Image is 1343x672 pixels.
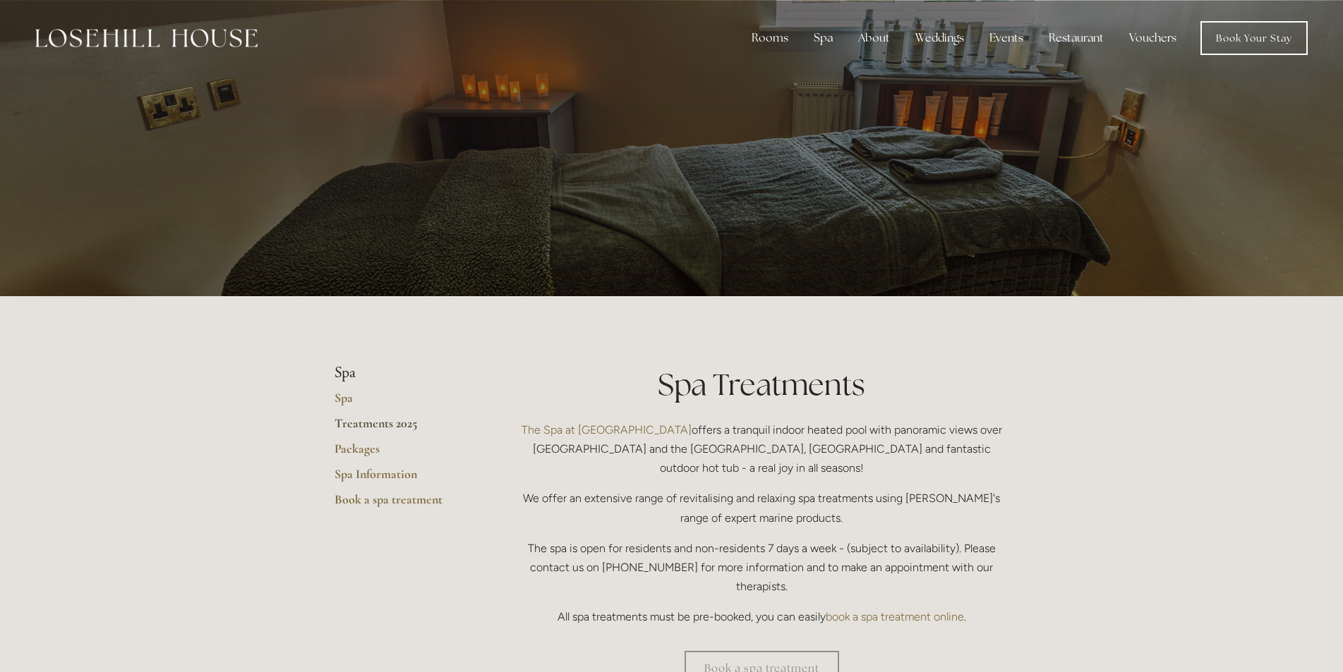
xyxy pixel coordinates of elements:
[335,441,469,466] a: Packages
[978,24,1035,52] div: Events
[514,607,1009,626] p: All spa treatments must be pre-booked, you can easily .
[335,415,469,441] a: Treatments 2025
[847,24,901,52] div: About
[335,390,469,415] a: Spa
[514,420,1009,478] p: offers a tranquil indoor heated pool with panoramic views over [GEOGRAPHIC_DATA] and the [GEOGRAP...
[1037,24,1115,52] div: Restaurant
[514,489,1009,527] p: We offer an extensive range of revitalising and relaxing spa treatments using [PERSON_NAME]'s ran...
[1200,21,1308,55] a: Book Your Stay
[826,610,964,623] a: book a spa treatment online
[514,539,1009,597] p: The spa is open for residents and non-residents 7 days a week - (subject to availability). Please...
[802,24,844,52] div: Spa
[740,24,800,52] div: Rooms
[904,24,975,52] div: Weddings
[335,466,469,491] a: Spa Information
[335,491,469,517] a: Book a spa treatment
[335,364,469,382] li: Spa
[514,364,1009,405] h1: Spa Treatments
[1118,24,1188,52] a: Vouchers
[35,29,258,47] img: Losehill House
[522,423,692,436] a: The Spa at [GEOGRAPHIC_DATA]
